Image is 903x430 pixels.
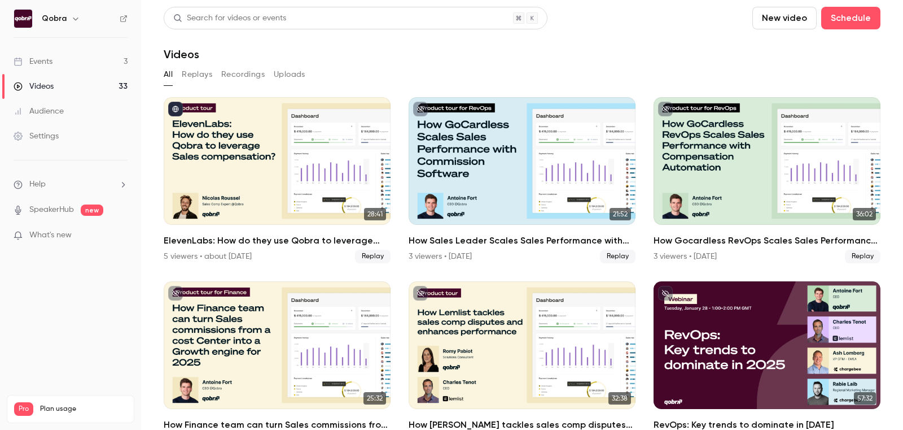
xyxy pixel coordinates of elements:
[845,250,880,263] span: Replay
[164,47,199,61] h1: Videos
[853,208,876,220] span: 36:02
[654,97,880,263] a: 36:02How Gocardless RevOps Scales Sales Performance with Compensation Automation3 viewers • [DATE...
[658,102,673,116] button: unpublished
[81,205,103,216] span: new
[42,13,67,24] h6: Qobra
[164,234,391,247] h2: ElevenLabs: How do they use Qobra to leverage Sales compensation?
[600,250,635,263] span: Replay
[40,405,127,414] span: Plan usage
[168,102,183,116] button: published
[364,208,386,220] span: 28:41
[409,97,635,263] li: How Sales Leader Scales Sales Performance with commission software
[173,12,286,24] div: Search for videos or events
[654,97,880,263] li: How Gocardless RevOps Scales Sales Performance with Compensation Automation
[409,97,635,263] a: 21:52How Sales Leader Scales Sales Performance with commission software3 viewers • [DATE]Replay
[182,66,212,84] button: Replays
[610,208,631,220] span: 21:52
[14,10,32,28] img: Qobra
[413,102,428,116] button: unpublished
[409,251,472,262] div: 3 viewers • [DATE]
[14,131,59,142] div: Settings
[164,97,391,263] a: 28:41ElevenLabs: How do they use Qobra to leverage Sales compensation?5 viewers • about [DATE]Replay
[29,229,72,241] span: What's new
[14,402,33,416] span: Pro
[14,179,128,190] li: help-dropdown-opener
[413,286,428,301] button: unpublished
[14,106,64,117] div: Audience
[274,66,305,84] button: Uploads
[29,204,74,216] a: SpeakerHub
[654,234,880,247] h2: How Gocardless RevOps Scales Sales Performance with Compensation Automation
[658,286,673,301] button: unpublished
[164,97,391,263] li: ElevenLabs: How do they use Qobra to leverage Sales compensation?
[221,66,265,84] button: Recordings
[164,251,252,262] div: 5 viewers • about [DATE]
[29,179,46,190] span: Help
[14,56,52,67] div: Events
[608,392,631,405] span: 32:38
[752,7,817,29] button: New video
[164,66,173,84] button: All
[821,7,880,29] button: Schedule
[168,286,183,301] button: unpublished
[409,234,635,247] h2: How Sales Leader Scales Sales Performance with commission software
[654,251,717,262] div: 3 viewers • [DATE]
[14,81,54,92] div: Videos
[164,7,880,423] section: Videos
[363,392,386,405] span: 25:32
[854,392,876,405] span: 57:32
[355,250,391,263] span: Replay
